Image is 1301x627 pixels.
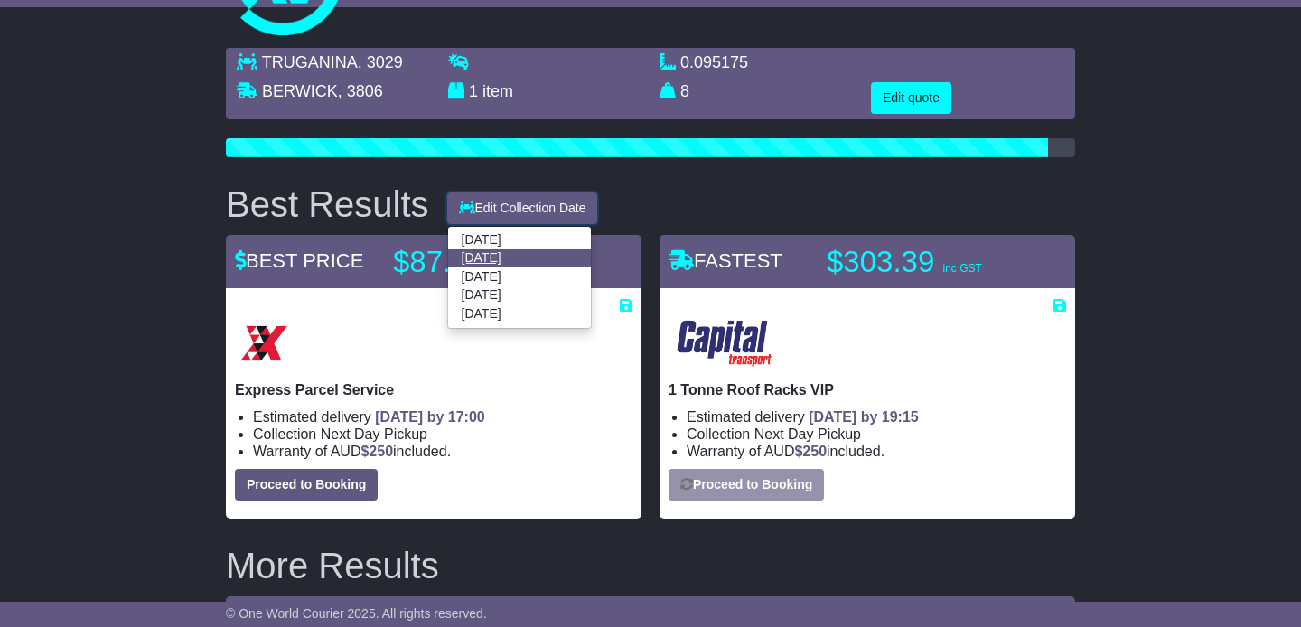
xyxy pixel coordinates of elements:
span: TRUGANINA [262,53,358,71]
li: Collection [253,426,632,443]
p: Express Parcel Service [235,381,632,398]
a: [DATE] [448,304,591,323]
span: 250 [802,444,827,459]
a: [DATE] [448,249,591,267]
button: Proceed to Booking [235,469,378,501]
li: Warranty of AUD included. [687,443,1066,460]
span: $ [794,444,827,459]
img: CapitalTransport: 1 Tonne Roof Racks VIP [669,314,782,372]
li: Estimated delivery [687,408,1066,426]
li: Warranty of AUD included. [253,443,632,460]
p: $303.39 [827,244,1053,280]
span: FASTEST [669,249,782,272]
span: , 3029 [358,53,403,71]
h2: More Results [226,546,1075,585]
span: inc GST [942,262,981,275]
button: Edit quote [871,82,951,114]
span: 250 [369,444,393,459]
div: Best Results [217,184,438,224]
span: item [482,82,513,100]
span: [DATE] by 17:00 [375,409,485,425]
span: Next Day Pickup [754,426,861,442]
a: [DATE] [448,267,591,285]
span: 8 [680,82,689,100]
span: Next Day Pickup [321,426,427,442]
img: Border Express: Express Parcel Service [235,314,293,372]
a: [DATE] [448,286,591,304]
button: Proceed to Booking [669,469,824,501]
span: $ [360,444,393,459]
button: Edit Collection Date [447,192,598,224]
span: [DATE] by 19:15 [809,409,919,425]
span: BEST PRICE [235,249,363,272]
li: Estimated delivery [253,408,632,426]
span: BERWICK [262,82,338,100]
span: , 3806 [338,82,383,100]
li: Collection [687,426,1066,443]
span: 0.095175 [680,53,748,71]
span: 1 [469,82,478,100]
p: 1 Tonne Roof Racks VIP [669,381,1066,398]
a: [DATE] [448,231,591,249]
span: © One World Courier 2025. All rights reserved. [226,606,487,621]
p: $87.42 [393,244,619,280]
